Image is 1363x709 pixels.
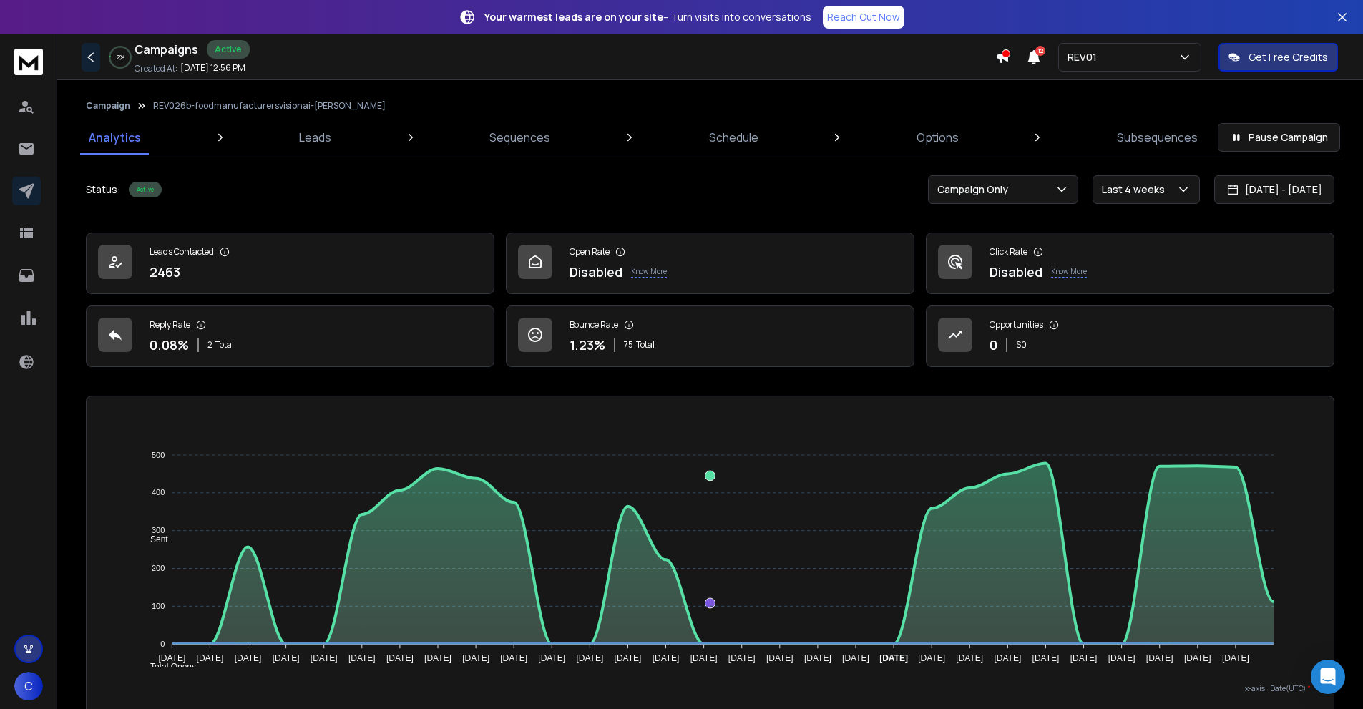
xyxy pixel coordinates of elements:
tspan: [DATE] [1184,653,1211,663]
a: Opportunities0$0 [926,305,1334,367]
a: Options [908,120,967,155]
tspan: [DATE] [728,653,756,663]
p: Leads Contacted [150,246,214,258]
tspan: [DATE] [500,653,527,663]
tspan: [DATE] [311,653,338,663]
tspan: 100 [152,602,165,610]
tspan: [DATE] [615,653,642,663]
tspan: [DATE] [158,653,185,663]
p: x-axis : Date(UTC) [109,683,1311,694]
p: Leads [299,129,331,146]
tspan: 300 [152,526,165,534]
span: Total [215,339,234,351]
span: Total [636,339,655,351]
tspan: [DATE] [1032,653,1060,663]
p: Get Free Credits [1249,50,1328,64]
tspan: [DATE] [273,653,300,663]
p: Last 4 weeks [1102,182,1171,197]
h1: Campaigns [135,41,198,58]
p: Know More [631,266,667,278]
a: Reach Out Now [823,6,904,29]
tspan: [DATE] [918,653,945,663]
tspan: [DATE] [804,653,831,663]
p: Subsequences [1117,129,1198,146]
button: Pause Campaign [1218,123,1340,152]
tspan: [DATE] [1108,653,1135,663]
a: Leads Contacted2463 [86,233,494,294]
button: C [14,672,43,700]
p: Open Rate [570,246,610,258]
tspan: [DATE] [424,653,451,663]
p: Opportunities [990,319,1043,331]
tspan: [DATE] [766,653,793,663]
tspan: [DATE] [879,653,908,663]
p: Sequences [489,129,550,146]
p: Analytics [89,129,141,146]
p: 2 % [117,53,124,62]
tspan: [DATE] [462,653,489,663]
tspan: [DATE] [576,653,603,663]
tspan: [DATE] [1070,653,1098,663]
p: Know More [1051,266,1087,278]
button: Campaign [86,100,130,112]
tspan: [DATE] [538,653,565,663]
p: [DATE] 12:56 PM [180,62,245,74]
button: Get Free Credits [1218,43,1338,72]
img: logo [14,49,43,75]
a: Leads [290,120,340,155]
p: Status: [86,182,120,197]
div: Active [129,182,162,197]
tspan: [DATE] [690,653,718,663]
p: 1.23 % [570,335,605,355]
tspan: 0 [160,640,165,648]
p: Options [917,129,959,146]
a: Subsequences [1108,120,1206,155]
a: Click RateDisabledKnow More [926,233,1334,294]
button: [DATE] - [DATE] [1214,175,1334,204]
tspan: [DATE] [842,653,869,663]
p: Reply Rate [150,319,190,331]
p: Campaign Only [937,182,1014,197]
p: Click Rate [990,246,1027,258]
p: – Turn visits into conversations [484,10,811,24]
tspan: [DATE] [653,653,680,663]
tspan: [DATE] [348,653,376,663]
div: Open Intercom Messenger [1311,660,1345,694]
tspan: 200 [152,564,165,572]
span: 75 [624,339,633,351]
p: Schedule [709,129,758,146]
tspan: 400 [152,489,165,497]
span: 12 [1035,46,1045,56]
a: Schedule [700,120,767,155]
p: REV01 [1068,50,1103,64]
p: Bounce Rate [570,319,618,331]
tspan: [DATE] [1146,653,1173,663]
tspan: 500 [152,451,165,459]
a: Reply Rate0.08%2Total [86,305,494,367]
a: Analytics [80,120,150,155]
a: Open RateDisabledKnow More [506,233,914,294]
span: 2 [207,339,212,351]
p: Disabled [570,262,622,282]
tspan: [DATE] [197,653,224,663]
p: REV026b-foodmanufacturersvisionai-[PERSON_NAME] [153,100,386,112]
p: 0 [990,335,997,355]
tspan: [DATE] [386,653,414,663]
a: Bounce Rate1.23%75Total [506,305,914,367]
div: Active [207,40,250,59]
span: Sent [140,534,168,544]
span: Total Opens [140,662,196,672]
p: Created At: [135,63,177,74]
tspan: [DATE] [956,653,983,663]
strong: Your warmest leads are on your site [484,10,663,24]
a: Sequences [481,120,559,155]
tspan: [DATE] [235,653,262,663]
p: 0.08 % [150,335,189,355]
p: Disabled [990,262,1042,282]
tspan: [DATE] [994,653,1021,663]
p: 2463 [150,262,180,282]
tspan: [DATE] [1222,653,1249,663]
p: $ 0 [1016,339,1027,351]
